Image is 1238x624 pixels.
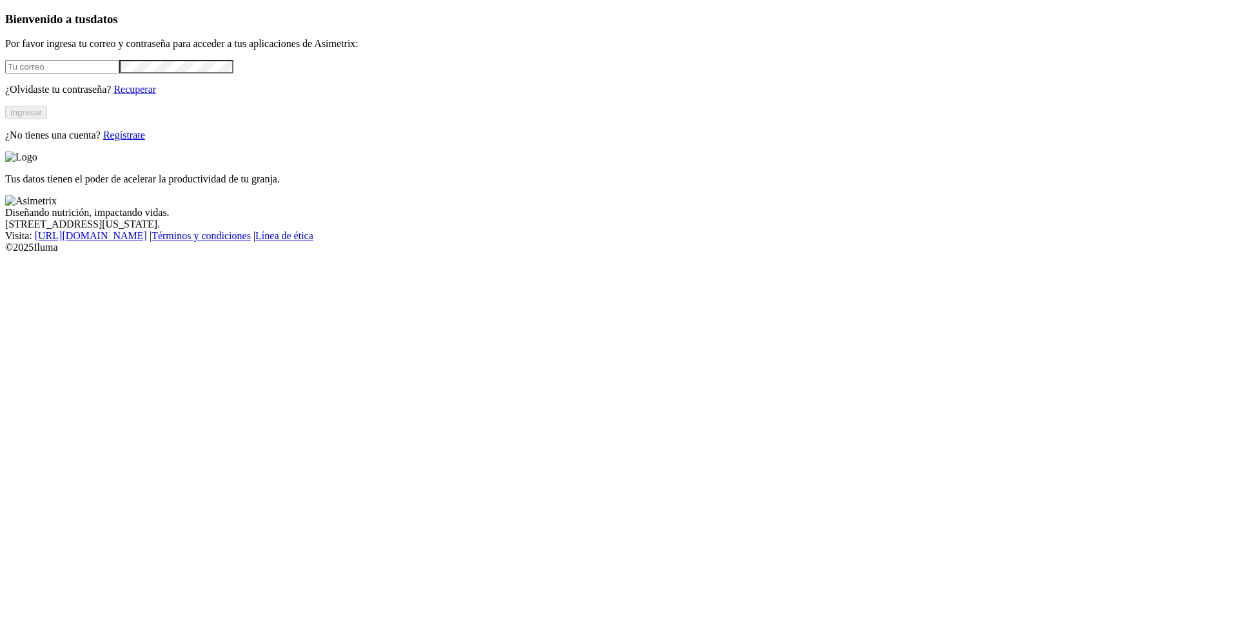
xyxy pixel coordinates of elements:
[113,84,156,95] a: Recuperar
[103,130,145,141] a: Regístrate
[5,130,1233,141] p: ¿No tienes una cuenta?
[255,230,313,241] a: Línea de ética
[5,173,1233,185] p: Tus datos tienen el poder de acelerar la productividad de tu granja.
[90,12,118,26] span: datos
[5,219,1233,230] div: [STREET_ADDRESS][US_STATE].
[152,230,251,241] a: Términos y condiciones
[5,242,1233,253] div: © 2025 Iluma
[5,60,119,73] input: Tu correo
[5,207,1233,219] div: Diseñando nutrición, impactando vidas.
[5,12,1233,26] h3: Bienvenido a tus
[5,151,37,163] img: Logo
[5,230,1233,242] div: Visita : | |
[5,38,1233,50] p: Por favor ingresa tu correo y contraseña para acceder a tus aplicaciones de Asimetrix:
[35,230,147,241] a: [URL][DOMAIN_NAME]
[5,84,1233,95] p: ¿Olvidaste tu contraseña?
[5,195,57,207] img: Asimetrix
[5,106,47,119] button: Ingresar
